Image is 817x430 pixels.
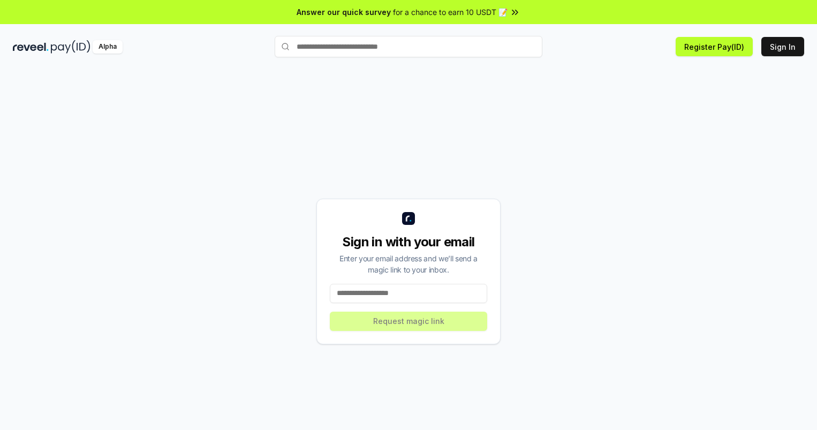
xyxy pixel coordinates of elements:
span: for a chance to earn 10 USDT 📝 [393,6,508,18]
img: logo_small [402,212,415,225]
img: pay_id [51,40,90,54]
div: Enter your email address and we’ll send a magic link to your inbox. [330,253,487,275]
span: Answer our quick survey [297,6,391,18]
button: Register Pay(ID) [676,37,753,56]
div: Sign in with your email [330,233,487,251]
img: reveel_dark [13,40,49,54]
div: Alpha [93,40,123,54]
button: Sign In [761,37,804,56]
